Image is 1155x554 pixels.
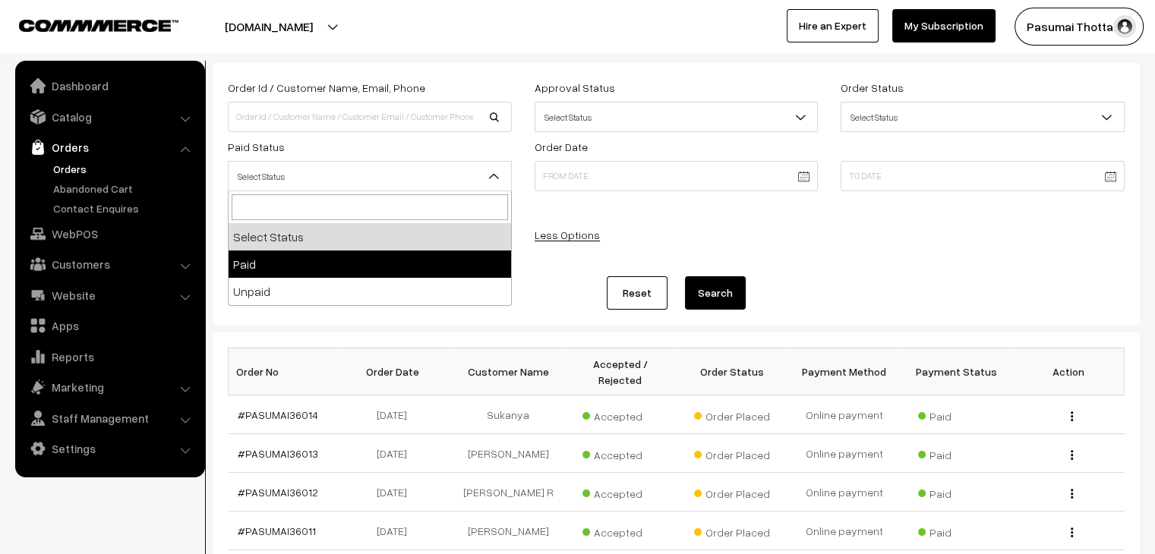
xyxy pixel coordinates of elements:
span: Paid [918,404,994,424]
a: Dashboard [19,72,200,99]
span: Accepted [582,404,658,424]
a: Abandoned Cart [49,181,200,197]
label: Approval Status [535,80,615,96]
label: Paid Status [228,139,285,155]
span: Accepted [582,482,658,502]
span: Order Placed [694,404,770,424]
th: Payment Method [788,348,901,395]
button: [DOMAIN_NAME] [172,8,366,46]
label: Order Id / Customer Name, Email, Phone [228,80,425,96]
img: COMMMERCE [19,20,178,31]
a: WebPOS [19,220,200,247]
a: Less Options [535,228,600,241]
li: Paid [229,250,511,278]
th: Order No [229,348,341,395]
img: user [1113,15,1136,38]
a: Catalog [19,103,200,131]
a: Reports [19,343,200,370]
td: Online payment [788,512,901,550]
td: [PERSON_NAME] [453,512,565,550]
th: Customer Name [453,348,565,395]
span: Order Placed [694,482,770,502]
a: #PASUMAI36012 [238,486,318,499]
span: Select Status [228,161,512,191]
li: Select Status [229,223,511,250]
img: Menu [1071,411,1073,421]
td: [DATE] [340,512,453,550]
button: Search [685,276,746,310]
span: Order Placed [694,443,770,463]
td: [PERSON_NAME] [453,434,565,473]
span: Paid [918,482,994,502]
span: Select Status [535,102,819,132]
td: [PERSON_NAME] R [453,473,565,512]
a: Staff Management [19,404,200,432]
td: [DATE] [340,395,453,434]
td: Online payment [788,434,901,473]
a: Orders [19,134,200,161]
span: Select Status [535,104,818,131]
label: Order Date [535,139,588,155]
span: Paid [918,443,994,463]
a: Website [19,282,200,309]
a: #PASUMAI36013 [238,447,318,460]
a: My Subscription [892,9,996,42]
th: Payment Status [901,348,1013,395]
label: Order Status [841,80,904,96]
td: [DATE] [340,434,453,473]
a: COMMMERCE [19,15,152,33]
span: Select Status [841,104,1124,131]
span: Accepted [582,443,658,463]
th: Order Date [340,348,453,395]
td: Online payment [788,473,901,512]
a: Reset [607,276,667,310]
a: Hire an Expert [787,9,879,42]
input: To Date [841,161,1125,191]
span: Order Placed [694,521,770,540]
span: Accepted [582,521,658,540]
td: Sukanya [453,395,565,434]
input: From Date [535,161,819,191]
a: #PASUMAI36014 [238,408,318,421]
a: Contact Enquires [49,200,200,216]
input: Order Id / Customer Name / Customer Email / Customer Phone [228,102,512,132]
li: Unpaid [229,278,511,305]
span: Select Status [841,102,1125,132]
img: Menu [1071,527,1073,537]
th: Action [1012,348,1125,395]
td: Online payment [788,395,901,434]
img: Menu [1071,450,1073,460]
a: Customers [19,250,200,278]
a: Orders [49,161,200,177]
td: [DATE] [340,473,453,512]
a: Settings [19,435,200,462]
span: Select Status [229,163,511,190]
th: Order Status [677,348,789,395]
a: #PASUMAI36011 [238,524,316,537]
button: Pasumai Thotta… [1015,8,1144,46]
a: Apps [19,312,200,339]
th: Accepted / Rejected [564,348,677,395]
img: Menu [1071,489,1073,499]
span: Paid [918,521,994,540]
a: Marketing [19,373,200,401]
